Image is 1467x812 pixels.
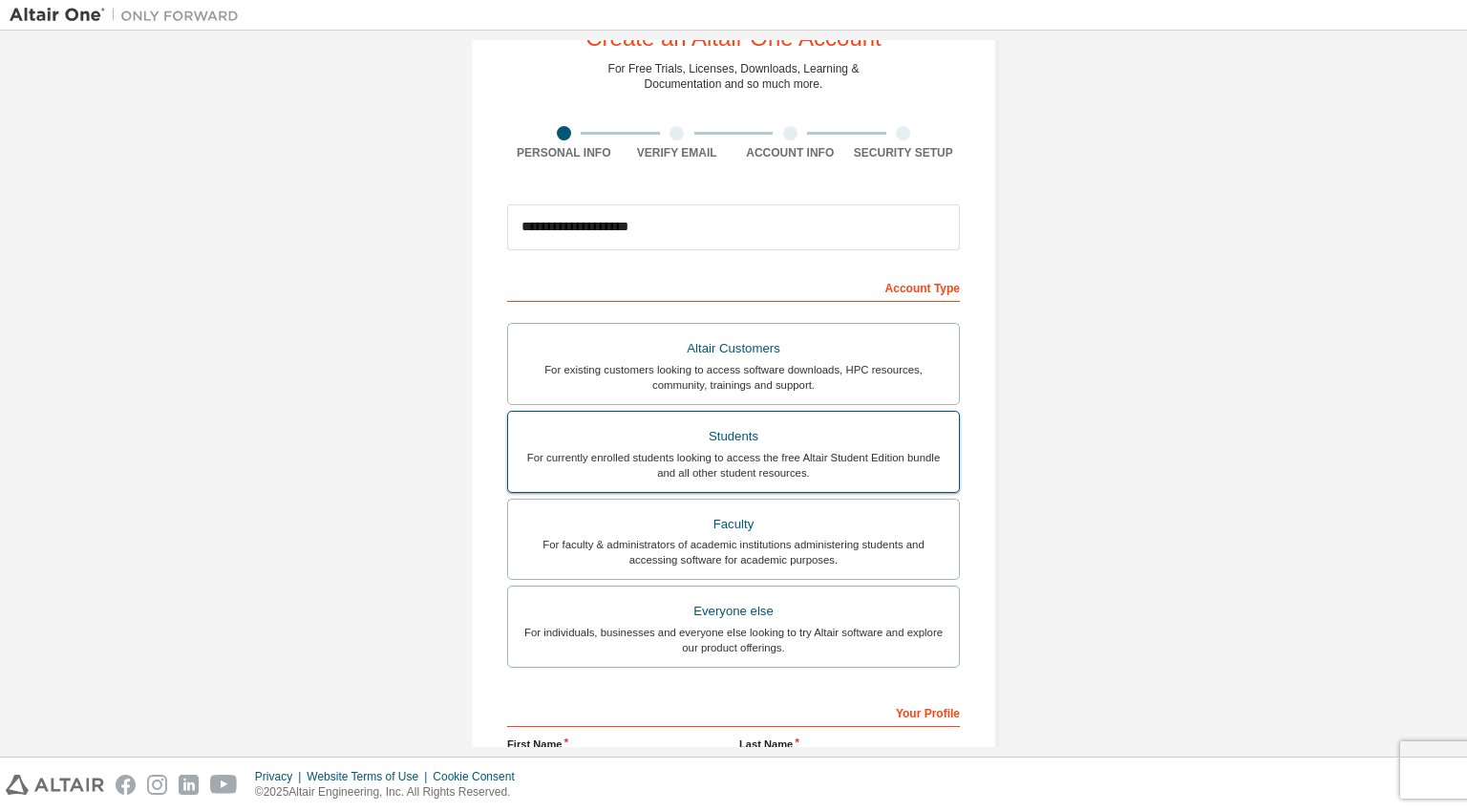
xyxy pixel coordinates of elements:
[621,145,734,160] div: Verify Email
[520,625,947,655] div: For individuals, businesses and everyone else looking to try Altair software and explore our prod...
[507,271,960,302] div: Account Type
[507,737,728,752] label: First Name
[116,775,136,795] img: facebook.svg
[507,696,960,727] div: Your Profile
[147,775,167,795] img: instagram.svg
[739,737,960,752] label: Last Name
[520,335,947,362] div: Altair Customers
[6,775,104,795] img: altair_logo.svg
[520,598,947,625] div: Everyone else
[210,775,238,795] img: youtube.svg
[433,769,525,784] div: Cookie Consent
[255,784,526,801] p: © 2025 Altair Engineering, Inc. All Rights Reserved.
[733,145,847,160] div: Account Info
[608,61,860,92] div: For Free Trials, Licenses, Downloads, Learning & Documentation and so much more.
[520,511,947,538] div: Faculty
[520,537,947,567] div: For faculty & administrators of academic institutions administering students and accessing softwa...
[520,450,947,481] div: For currently enrolled students looking to access the free Altair Student Edition bundle and all ...
[520,423,947,450] div: Students
[507,145,621,160] div: Personal Info
[520,362,947,393] div: For existing customers looking to access software downloads, HPC resources, community, trainings ...
[847,145,961,160] div: Security Setup
[307,769,433,784] div: Website Terms of Use
[255,769,307,784] div: Privacy
[179,775,199,795] img: linkedin.svg
[10,6,248,25] img: Altair One
[585,27,882,50] div: Create an Altair One Account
